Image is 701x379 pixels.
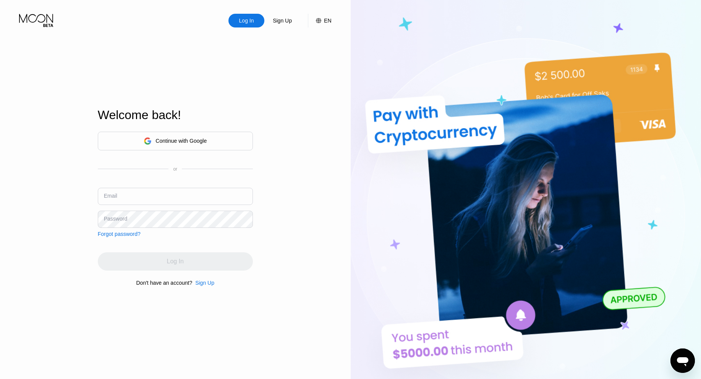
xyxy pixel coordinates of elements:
div: Continue with Google [98,132,253,150]
div: Welcome back! [98,108,253,122]
div: Forgot password? [98,231,141,237]
div: Log In [228,14,264,27]
div: EN [308,14,331,27]
div: Sign Up [264,14,300,27]
div: Sign Up [192,280,214,286]
div: Sign Up [272,17,293,24]
div: Password [104,216,127,222]
div: EN [324,18,331,24]
div: Don't have an account? [136,280,193,286]
div: Email [104,193,117,199]
div: or [173,166,177,172]
iframe: Button to launch messaging window [670,348,695,373]
div: Log In [238,17,255,24]
div: Sign Up [195,280,214,286]
div: Continue with Google [155,138,207,144]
